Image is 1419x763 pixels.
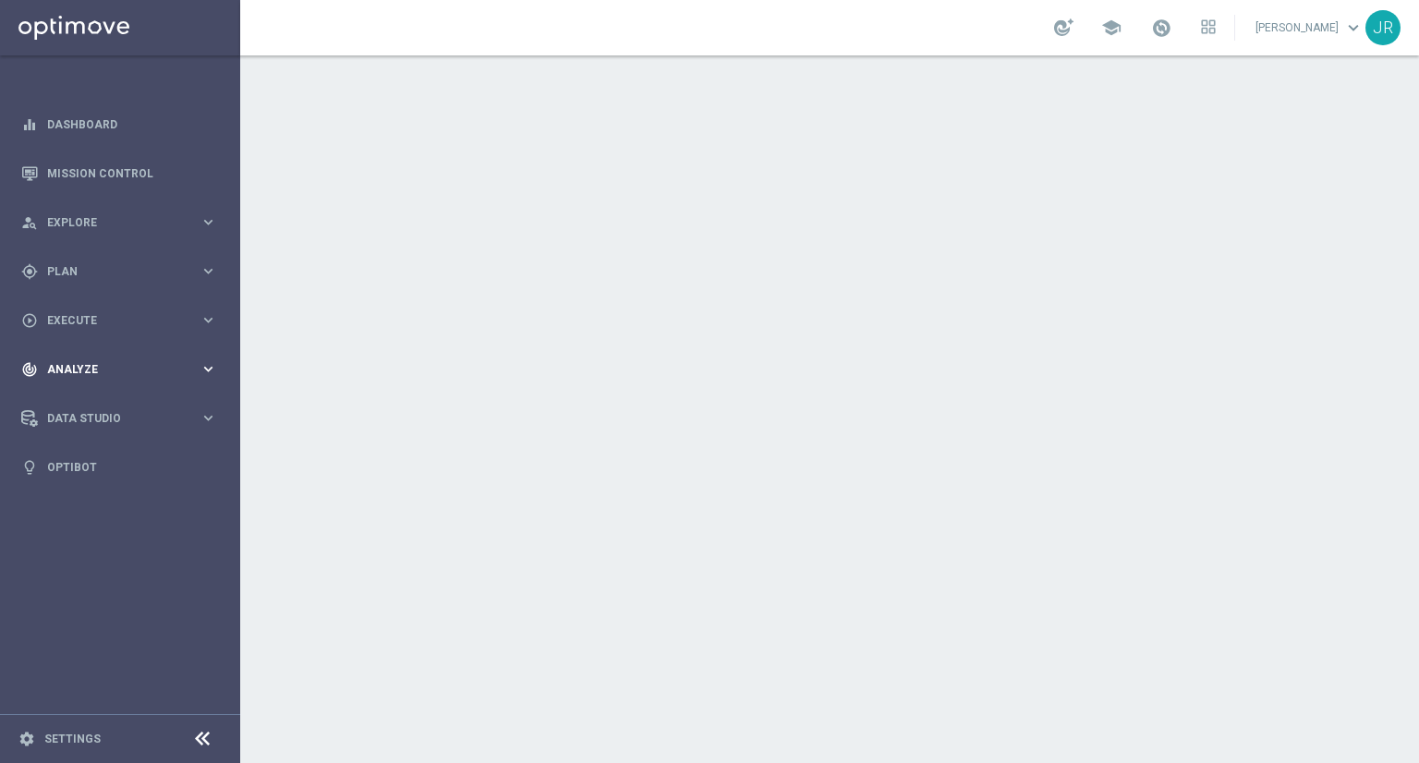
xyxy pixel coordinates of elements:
a: Settings [44,733,101,745]
i: gps_fixed [21,263,38,280]
button: track_changes Analyze keyboard_arrow_right [20,362,218,377]
i: keyboard_arrow_right [200,360,217,378]
button: person_search Explore keyboard_arrow_right [20,215,218,230]
i: equalizer [21,116,38,133]
i: keyboard_arrow_right [200,311,217,329]
i: settings [18,731,35,747]
a: Mission Control [47,149,217,198]
span: Data Studio [47,413,200,424]
div: Mission Control [21,149,217,198]
i: play_circle_outline [21,312,38,329]
div: Plan [21,263,200,280]
i: keyboard_arrow_right [200,409,217,427]
i: keyboard_arrow_right [200,262,217,280]
div: Dashboard [21,100,217,149]
span: Plan [47,266,200,277]
span: Explore [47,217,200,228]
span: school [1101,18,1122,38]
div: Execute [21,312,200,329]
button: Mission Control [20,166,218,181]
a: [PERSON_NAME]keyboard_arrow_down [1254,14,1365,42]
div: Analyze [21,361,200,378]
div: Optibot [21,442,217,491]
i: track_changes [21,361,38,378]
span: Execute [47,315,200,326]
button: lightbulb Optibot [20,460,218,475]
i: person_search [21,214,38,231]
span: Analyze [47,364,200,375]
button: equalizer Dashboard [20,117,218,132]
i: keyboard_arrow_right [200,213,217,231]
a: Dashboard [47,100,217,149]
a: Optibot [47,442,217,491]
span: keyboard_arrow_down [1343,18,1364,38]
button: Data Studio keyboard_arrow_right [20,411,218,426]
button: gps_fixed Plan keyboard_arrow_right [20,264,218,279]
i: lightbulb [21,459,38,476]
button: play_circle_outline Execute keyboard_arrow_right [20,313,218,328]
div: Data Studio [21,410,200,427]
div: Explore [21,214,200,231]
div: JR [1365,10,1401,45]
